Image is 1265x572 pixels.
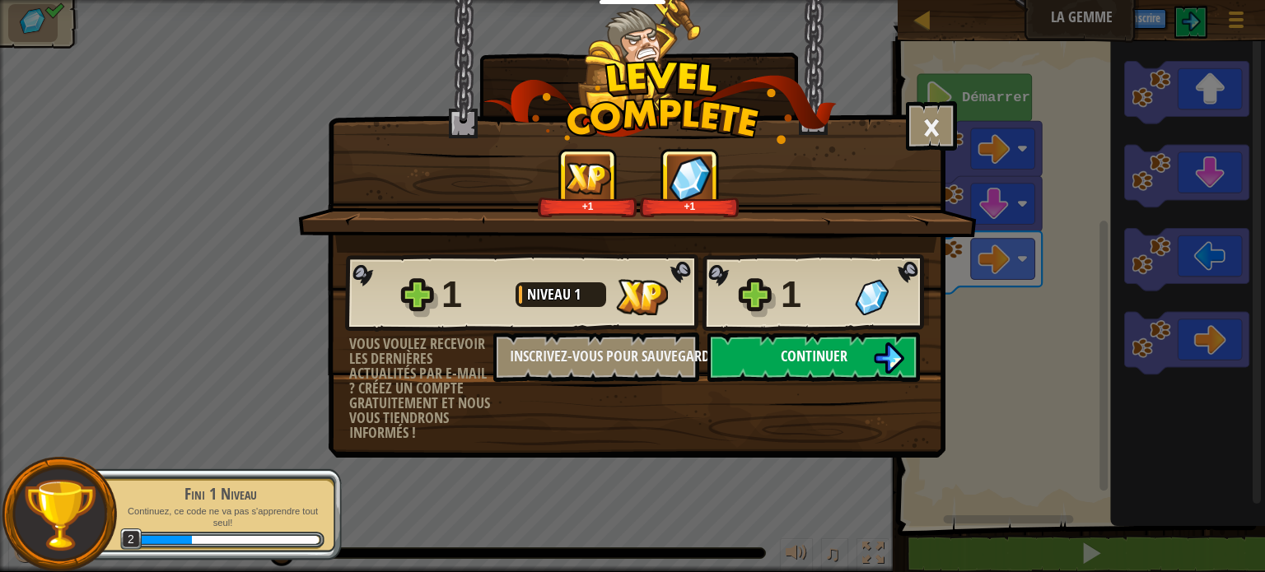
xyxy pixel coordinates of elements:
[616,279,668,315] img: XP gagnée
[707,333,920,382] button: Continuer
[527,284,574,305] span: Niveau
[643,200,736,212] div: +1
[873,342,904,374] img: Continuer
[493,333,699,382] button: Inscrivez-vous pour sauvegarder vos progrès
[781,346,847,366] span: Continuer
[906,101,957,151] button: ×
[349,337,493,440] div: Vous voulez recevoir les dernières actualités par e-mail ? Créez un compte gratuitement et nous v...
[541,200,634,212] div: +1
[669,156,712,201] img: Gemmes gagnées
[120,528,142,551] span: 2
[441,268,506,321] div: 1
[483,61,837,144] img: level_complete.png
[855,279,889,315] img: Gemmes gagnées
[574,284,581,305] span: 1
[117,505,324,529] p: Continuez, ce code ne va pas s'apprendre tout seul!
[781,268,845,321] div: 1
[565,162,611,194] img: XP gagnée
[22,477,97,552] img: trophy.png
[117,482,324,505] div: Fini 1 Niveau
